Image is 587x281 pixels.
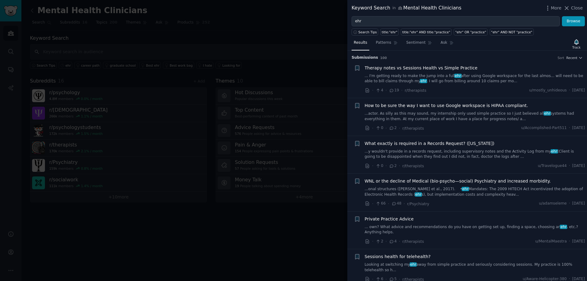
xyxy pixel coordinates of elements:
[529,88,567,93] span: u/mostly_unhideous
[572,125,585,131] span: [DATE]
[382,30,397,34] div: title:"ehr"
[415,192,422,197] span: ehr
[539,201,567,206] span: u/adamseleme
[572,88,585,93] span: [DATE]
[386,163,387,169] span: ·
[570,38,583,50] button: Track
[354,40,367,46] span: Results
[365,224,585,235] a: ... own? What advice and recommendations do you have on getting set up, finding a space, choosing...
[352,38,369,50] a: Results
[352,55,378,61] span: Submission s
[571,5,583,11] span: Close
[455,30,486,34] div: "ehr" OR "practice"
[410,262,417,267] span: ehr
[462,187,469,191] span: ehr
[521,125,567,131] span: u/Accomplished-Part511
[407,202,429,206] span: r/Psychiatry
[405,88,426,93] span: r/therapists
[441,40,447,46] span: Ask
[386,87,387,94] span: ·
[375,125,383,131] span: 0
[386,238,387,245] span: ·
[572,201,585,206] span: [DATE]
[365,178,551,184] a: WNL or the decline of Medical (bio-psycho—social) Psychiatry and increased morbidity.
[402,164,424,168] span: r/therapists
[372,238,373,245] span: ·
[372,125,373,131] span: ·
[545,5,562,11] button: More
[399,163,400,169] span: ·
[389,239,397,244] span: 4
[491,30,532,34] div: "ehr" AND NOT "practice"
[551,5,562,11] span: More
[401,28,452,35] a: title:"ehr" AND title:"practice"
[399,125,400,131] span: ·
[572,239,585,244] span: [DATE]
[560,225,567,229] span: ehr
[569,201,570,206] span: ·
[352,28,378,35] button: Search Tips
[352,16,560,27] input: Try a keyword related to your business
[404,201,405,207] span: ·
[365,65,478,71] a: Therapy notes vs Sessions Health vs Simple Practice
[375,201,386,206] span: 66
[562,16,585,27] button: Browse
[365,102,528,109] a: How to be sure the way I want to use Google workspace is HIPAA compliant.
[399,238,400,245] span: ·
[389,125,397,131] span: 2
[551,149,558,153] span: ehr
[375,163,383,169] span: 0
[392,6,396,11] span: in
[558,56,564,60] div: Sort
[402,30,450,34] div: title:"ehr" AND title:"practice"
[376,40,391,46] span: Patterns
[454,28,487,35] a: "ehr" OR "practice"
[375,88,383,93] span: 4
[572,163,585,169] span: [DATE]
[454,74,462,78] span: ehr
[365,149,585,160] a: ...y wouldn't provide in a records request, including supervisory notes and the Activity Log from...
[490,28,534,35] a: "ehr" AND NOT "practice"
[572,45,581,50] div: Track
[420,79,427,83] span: ehr
[372,201,373,207] span: ·
[386,125,387,131] span: ·
[365,187,585,197] a: ...onal structures ([PERSON_NAME] et al., 2017). •ehrMandates: The 2009 HITECH Act incentivized t...
[391,201,401,206] span: 48
[569,125,570,131] span: ·
[365,253,431,260] a: Sessions health for telehealth?
[388,201,389,207] span: ·
[569,239,570,244] span: ·
[365,140,494,147] a: What exactly is required in a Records Request? ([US_STATE])
[401,87,402,94] span: ·
[352,4,461,12] div: Keyword Search Mental Health Clinicians
[566,56,583,60] button: Recent
[380,28,399,35] a: title:"ehr"
[402,126,424,131] span: r/therapists
[389,163,397,169] span: 2
[372,163,373,169] span: ·
[374,38,400,50] a: Patterns
[358,30,377,34] span: Search Tips
[406,40,426,46] span: Sentiment
[566,56,577,60] span: Recent
[365,262,585,273] a: Looking at switching myehraway from simple practice and seriously considering sessions. My practi...
[365,111,585,122] a: ...actor. As silly as this may sound, my internship only used simple practice so I just believed ...
[404,38,434,50] a: Sentiment
[544,111,551,116] span: ehr
[365,73,585,84] a: ... I'm getting ready to make the jump into a fullehrafter using Google workspace for the last al...
[389,88,399,93] span: 19
[563,5,583,11] button: Close
[569,88,570,93] span: ·
[438,38,456,50] a: Ask
[569,163,570,169] span: ·
[380,56,387,60] span: 100
[535,239,567,244] span: u/MentalMaestra
[402,239,424,244] span: r/therapists
[538,163,567,169] span: u/Travelogue44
